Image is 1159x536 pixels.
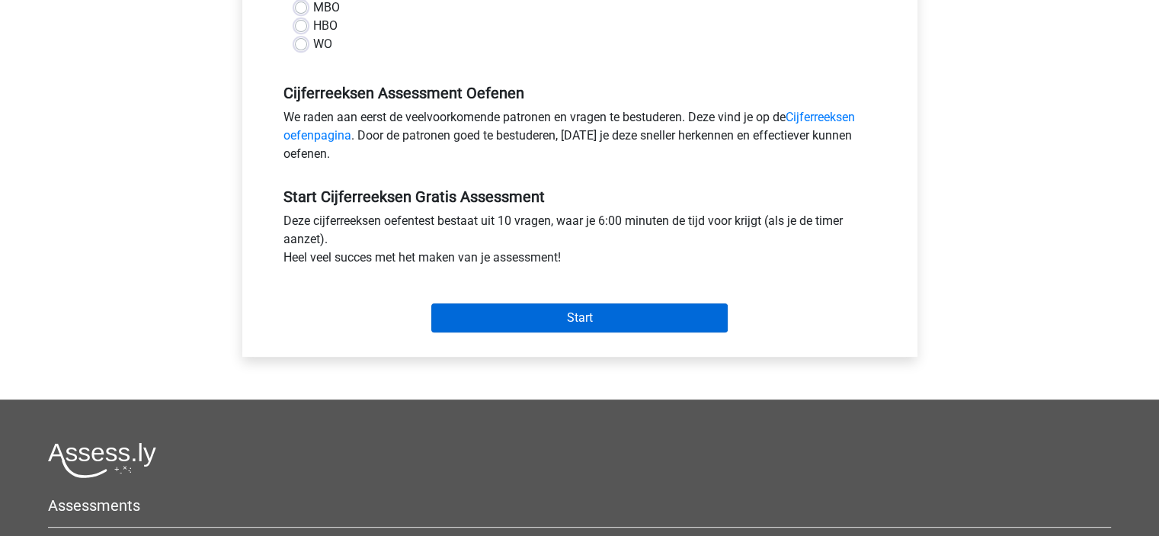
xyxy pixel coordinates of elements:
[272,108,888,169] div: We raden aan eerst de veelvoorkomende patronen en vragen te bestuderen. Deze vind je op de . Door...
[48,442,156,478] img: Assessly logo
[283,188,876,206] h5: Start Cijferreeksen Gratis Assessment
[48,496,1111,515] h5: Assessments
[283,84,876,102] h5: Cijferreeksen Assessment Oefenen
[272,212,888,273] div: Deze cijferreeksen oefentest bestaat uit 10 vragen, waar je 6:00 minuten de tijd voor krijgt (als...
[431,303,728,332] input: Start
[313,17,338,35] label: HBO
[313,35,332,53] label: WO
